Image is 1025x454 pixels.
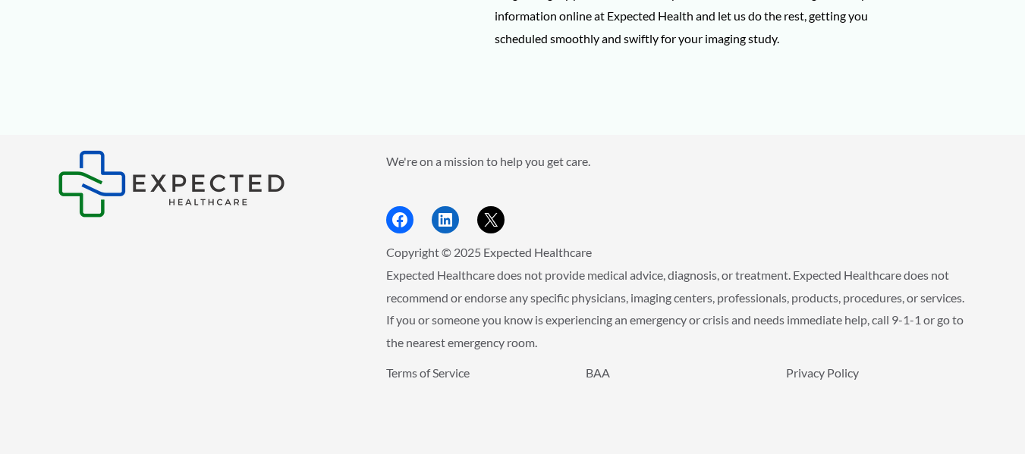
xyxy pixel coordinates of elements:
[386,150,968,173] p: We're on a mission to help you get care.
[586,365,610,380] a: BAA
[58,150,348,218] aside: Footer Widget 1
[386,268,964,349] span: Expected Healthcare does not provide medical advice, diagnosis, or treatment. Expected Healthcare...
[386,150,968,234] aside: Footer Widget 2
[58,150,285,218] img: Expected Healthcare Logo - side, dark font, small
[386,365,470,380] a: Terms of Service
[386,245,592,259] span: Copyright © 2025 Expected Healthcare
[386,362,968,418] aside: Footer Widget 3
[786,365,859,380] a: Privacy Policy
